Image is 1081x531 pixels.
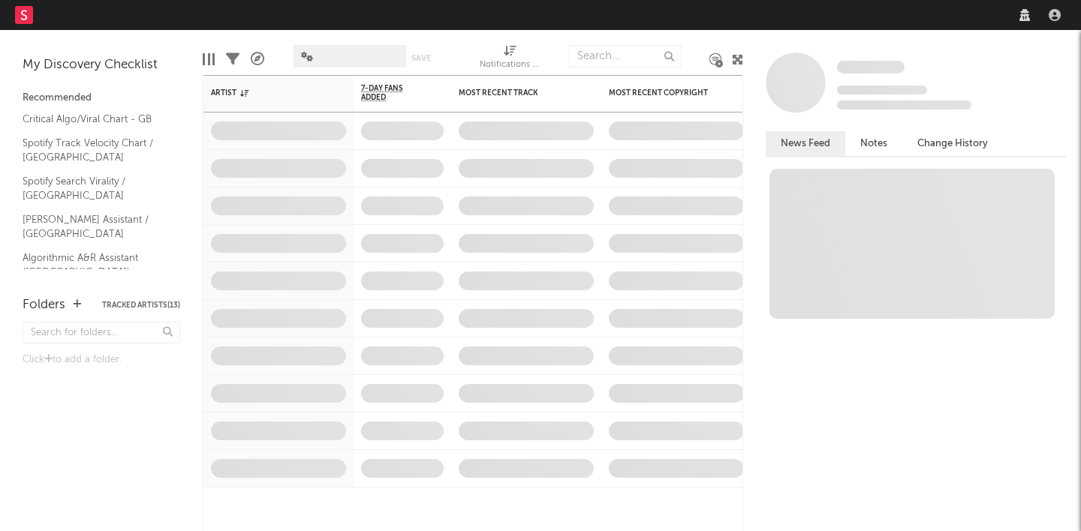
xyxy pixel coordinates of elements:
a: [PERSON_NAME] Assistant / [GEOGRAPHIC_DATA] [23,211,165,242]
a: Algorithmic A&R Assistant ([GEOGRAPHIC_DATA]) [23,250,165,280]
div: Notifications (Artist) [480,56,540,74]
span: Tracking Since: [DATE] [837,85,927,94]
div: Most Recent Copyright [609,88,721,97]
span: 7-Day Fans Added [361,84,421,102]
button: Save [411,54,431,62]
div: Folders [23,296,65,314]
a: Critical Algo/Viral Chart - GB [23,111,165,127]
span: 0 fans last week [837,100,971,109]
a: Some Artist [837,60,905,75]
div: My Discovery Checklist [23,56,180,74]
div: Recommended [23,89,180,107]
button: Change History [902,131,1003,156]
div: A&R Pipeline [251,37,264,81]
input: Search... [569,45,682,67]
div: Most Recent Track [459,88,571,97]
input: Search for folders... [23,322,180,343]
a: Spotify Search Virality / [GEOGRAPHIC_DATA] [23,173,165,204]
div: Edit Columns [203,37,215,81]
button: News Feed [766,131,845,156]
span: Some Artist [837,61,905,73]
div: Notifications (Artist) [480,37,540,81]
a: Spotify Track Velocity Chart / [GEOGRAPHIC_DATA] [23,135,165,166]
div: Click to add a folder. [23,351,180,369]
div: Artist [211,88,324,97]
button: Tracked Artists(13) [102,301,180,309]
div: Filters [226,37,239,81]
button: Notes [845,131,902,156]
